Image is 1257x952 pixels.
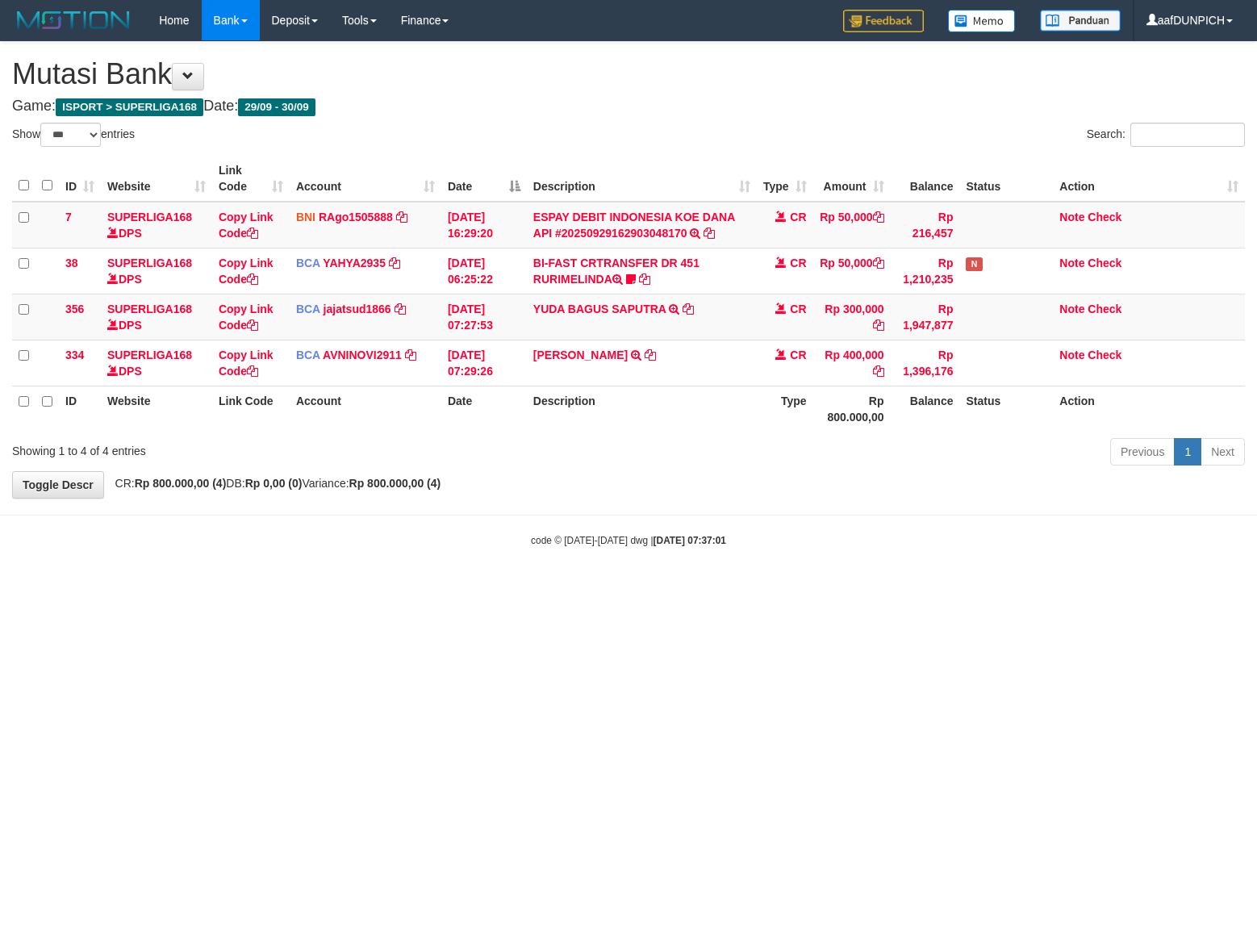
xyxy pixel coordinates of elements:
a: SUPERLIGA168 [107,211,192,223]
a: SUPERLIGA168 [107,303,192,315]
a: YUDA BAGUS SAPUTRA [533,303,666,315]
th: Website: activate to sort column ascending [101,156,212,202]
td: DPS [101,202,212,248]
strong: Rp 0,00 (0) [245,477,303,490]
th: Status [959,386,1053,432]
span: 29/09 - 30/09 [238,98,315,116]
h1: Mutasi Bank [12,58,1245,90]
a: Copy Rp 400,000 to clipboard [873,365,884,378]
span: BCA [296,303,320,315]
strong: [DATE] 07:37:01 [654,535,726,546]
img: Button%20Memo.svg [948,10,1016,32]
a: Copy ESPAY DEBIT INDONESIA KOE DANA API #20250929162903048170 to clipboard [704,227,715,240]
th: Action: activate to sort column ascending [1053,156,1245,202]
strong: Rp 800.000,00 (4) [349,477,441,490]
span: CR [790,303,806,315]
td: [DATE] 16:29:20 [441,202,527,248]
input: Search: [1130,123,1245,147]
a: SUPERLIGA168 [107,349,192,361]
img: panduan.png [1040,10,1121,31]
a: Note [1059,349,1084,361]
th: Type [757,386,813,432]
select: Showentries [40,123,101,147]
a: Previous [1110,438,1175,466]
img: Feedback.jpg [843,10,924,32]
td: [DATE] 07:29:26 [441,340,527,386]
span: BCA [296,349,320,361]
span: CR [790,257,806,269]
a: Copy YAHYA2935 to clipboard [389,257,400,269]
th: Link Code: activate to sort column ascending [212,156,290,202]
a: Check [1088,349,1121,361]
a: Note [1059,303,1084,315]
th: Link Code [212,386,290,432]
a: Copy Link Code [219,303,274,332]
a: Copy jajatsud1866 to clipboard [395,303,406,315]
td: [DATE] 07:27:53 [441,294,527,340]
a: Copy Link Code [219,257,274,286]
a: 1 [1174,438,1201,466]
a: Copy RAgo1505888 to clipboard [396,211,407,223]
th: Website [101,386,212,432]
label: Show entries [12,123,135,147]
td: Rp 50,000 [813,202,891,248]
th: Status [959,156,1053,202]
span: 356 [65,303,84,315]
a: Note [1059,211,1084,223]
span: CR [790,349,806,361]
small: code © [DATE]-[DATE] dwg | [531,535,726,546]
a: Copy Rp 50,000 to clipboard [873,211,884,223]
span: CR: DB: Variance: [107,477,441,490]
td: Rp 1,396,176 [891,340,960,386]
th: Account: activate to sort column ascending [290,156,441,202]
div: Showing 1 to 4 of 4 entries [12,436,512,459]
span: BCA [296,257,320,269]
strong: Rp 800.000,00 (4) [135,477,227,490]
a: Copy YUDA BAGUS SAPUTRA to clipboard [683,303,694,315]
a: Copy MELYA ROSA NAINGGO to clipboard [645,349,656,361]
td: Rp 50,000 [813,248,891,294]
a: Note [1059,257,1084,269]
a: Copy BI-FAST CRTRANSFER DR 451 RURIMELINDA to clipboard [639,273,650,286]
a: Copy Rp 50,000 to clipboard [873,257,884,269]
td: DPS [101,340,212,386]
a: Copy Rp 300,000 to clipboard [873,319,884,332]
label: Search: [1087,123,1245,147]
a: Copy Link Code [219,211,274,240]
a: YAHYA2935 [323,257,386,269]
span: ISPORT > SUPERLIGA168 [56,98,203,116]
a: Toggle Descr [12,471,104,499]
a: AVNINOVI2911 [323,349,402,361]
span: 334 [65,349,84,361]
th: ID [59,386,101,432]
td: [DATE] 06:25:22 [441,248,527,294]
a: Copy AVNINOVI2911 to clipboard [405,349,416,361]
span: Has Note [966,257,982,271]
th: Description: activate to sort column ascending [527,156,757,202]
th: ID: activate to sort column ascending [59,156,101,202]
th: Amount: activate to sort column ascending [813,156,891,202]
a: jajatsud1866 [324,303,391,315]
td: Rp 300,000 [813,294,891,340]
a: Next [1201,438,1245,466]
td: DPS [101,248,212,294]
a: Check [1088,211,1121,223]
img: MOTION_logo.png [12,8,135,32]
td: Rp 1,947,877 [891,294,960,340]
a: Check [1088,303,1121,315]
a: Copy Link Code [219,349,274,378]
span: BNI [296,211,315,223]
th: Date [441,386,527,432]
a: Check [1088,257,1121,269]
th: Account [290,386,441,432]
th: Type: activate to sort column ascending [757,156,813,202]
td: Rp 216,457 [891,202,960,248]
th: Rp 800.000,00 [813,386,891,432]
th: Action [1053,386,1245,432]
th: Date: activate to sort column descending [441,156,527,202]
span: 38 [65,257,78,269]
span: CR [790,211,806,223]
td: BI-FAST CRTRANSFER DR 451 RURIMELINDA [527,248,757,294]
a: RAgo1505888 [319,211,393,223]
th: Description [527,386,757,432]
